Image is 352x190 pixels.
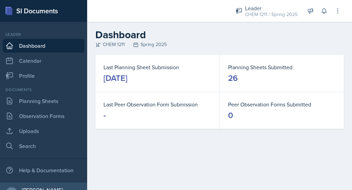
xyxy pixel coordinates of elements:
a: Observation Forms [3,109,84,123]
dt: Peer Observation Forms Submitted [228,100,336,108]
div: Documents [3,87,84,93]
div: - [103,110,106,121]
div: Leader [245,4,298,12]
div: CHEM 1211 / Spring 2025 [245,11,298,18]
div: CHEM 1211 Spring 2025 [95,41,344,48]
a: Calendar [3,54,84,68]
a: Uploads [3,124,84,138]
div: 0 [228,110,233,121]
a: Dashboard [3,39,84,53]
div: 26 [228,73,238,84]
dt: Last Peer Observation Form Submission [103,100,211,108]
a: Profile [3,69,84,83]
a: Planning Sheets [3,94,84,108]
div: Help & Documentation [3,163,84,177]
a: Search [3,139,84,153]
div: Leader [3,31,84,38]
div: [DATE] [103,73,127,84]
h2: Dashboard [95,29,344,41]
dt: Planning Sheets Submitted [228,63,336,71]
dt: Last Planning Sheet Submission [103,63,211,71]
